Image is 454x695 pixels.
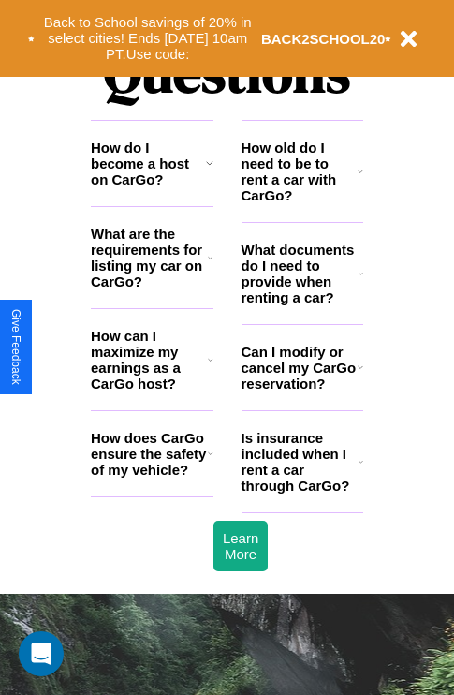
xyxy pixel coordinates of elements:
h3: What documents do I need to provide when renting a car? [242,242,359,305]
h3: How do I become a host on CarGo? [91,140,206,187]
h3: Is insurance included when I rent a car through CarGo? [242,430,359,494]
button: Back to School savings of 20% in select cities! Ends [DATE] 10am PT.Use code: [35,9,261,67]
h3: How does CarGo ensure the safety of my vehicle? [91,430,208,478]
button: Learn More [213,521,268,571]
h3: Can I modify or cancel my CarGo reservation? [242,344,358,392]
b: BACK2SCHOOL20 [261,31,386,47]
div: Open Intercom Messenger [19,631,64,676]
div: Give Feedback [9,309,22,385]
h3: What are the requirements for listing my car on CarGo? [91,226,208,289]
h3: How old do I need to be to rent a car with CarGo? [242,140,359,203]
h3: How can I maximize my earnings as a CarGo host? [91,328,208,392]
